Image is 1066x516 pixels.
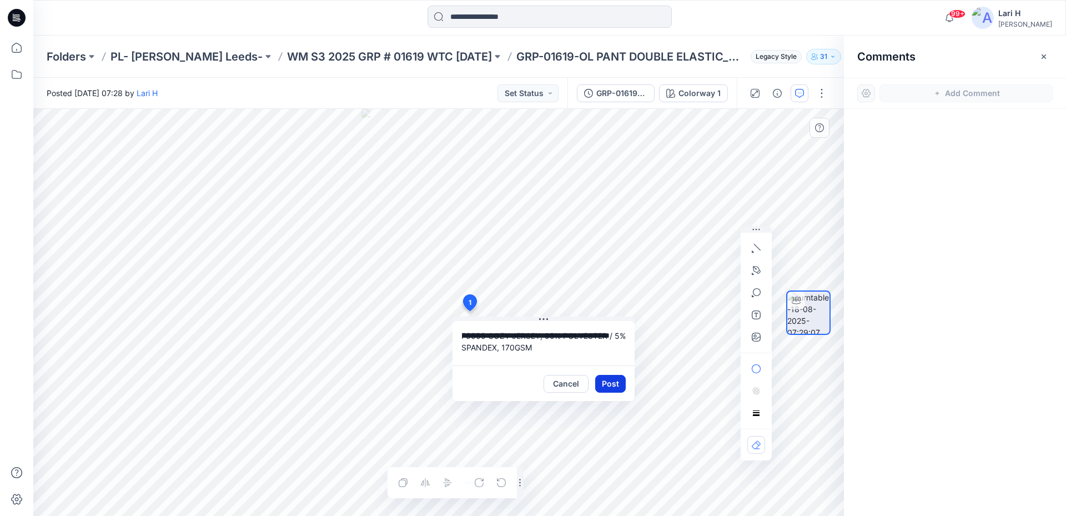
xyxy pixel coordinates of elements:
div: [PERSON_NAME] [998,20,1052,28]
a: Lari H [137,88,158,98]
button: Post [595,375,626,393]
img: avatar [972,7,994,29]
img: turntable-18-08-2025-07:29:07 [787,292,829,334]
div: GRP-01619-OL PANT DOUBLE ELASTIC_DEV [596,87,647,99]
a: PL- [PERSON_NAME] Leeds- [110,49,263,64]
button: Colorway 1 [659,84,728,102]
button: Cancel [544,375,589,393]
p: GRP-01619-OL PANT DOUBLE ELASTIC_DEV [516,49,746,64]
div: Colorway 1 [678,87,721,99]
span: 99+ [949,9,966,18]
div: Lari H [998,7,1052,20]
span: Legacy Style [751,50,802,63]
p: 31 [820,51,827,63]
button: Details [768,84,786,102]
button: GRP-01619-OL PANT DOUBLE ELASTIC_DEV [577,84,655,102]
button: Legacy Style [746,49,802,64]
span: 1 [469,298,471,308]
a: Folders [47,49,86,64]
h2: Comments [857,50,916,63]
button: Add Comment [879,84,1053,102]
button: 31 [806,49,841,64]
a: WM S3 2025 GRP # 01619 WTC [DATE] [287,49,492,64]
span: Posted [DATE] 07:28 by [47,87,158,99]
